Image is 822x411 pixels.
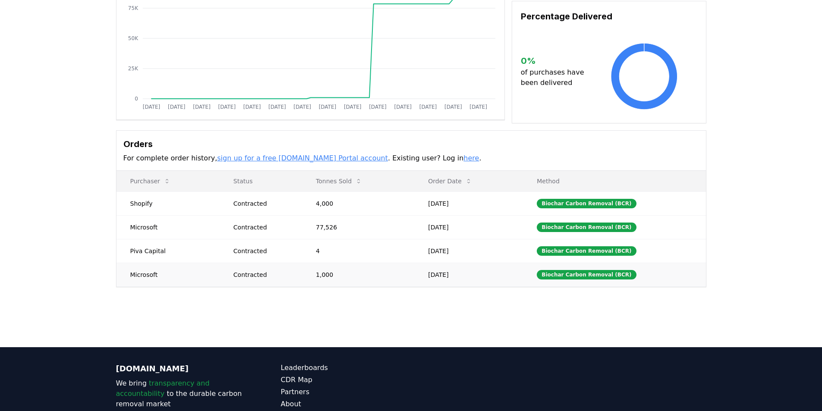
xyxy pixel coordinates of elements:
[123,173,177,190] button: Purchaser
[521,10,697,23] h3: Percentage Delivered
[318,104,336,110] tspan: [DATE]
[123,153,699,163] p: For complete order history, . Existing user? Log in .
[302,215,414,239] td: 77,526
[233,199,295,208] div: Contracted
[233,270,295,279] div: Contracted
[421,173,479,190] button: Order Date
[116,379,210,398] span: transparency and accountability
[469,104,487,110] tspan: [DATE]
[218,104,236,110] tspan: [DATE]
[521,67,591,88] p: of purchases have been delivered
[193,104,211,110] tspan: [DATE]
[281,363,411,373] a: Leaderboards
[537,246,636,256] div: Biochar Carbon Removal (BCR)
[537,270,636,279] div: Biochar Carbon Removal (BCR)
[117,215,220,239] td: Microsoft
[281,387,411,397] a: Partners
[233,247,295,255] div: Contracted
[117,191,220,215] td: Shopify
[128,35,138,41] tspan: 50K
[463,154,479,162] a: here
[309,173,369,190] button: Tonnes Sold
[142,104,160,110] tspan: [DATE]
[233,223,295,232] div: Contracted
[123,138,699,151] h3: Orders
[302,191,414,215] td: 4,000
[217,154,388,162] a: sign up for a free [DOMAIN_NAME] Portal account
[135,96,138,102] tspan: 0
[293,104,311,110] tspan: [DATE]
[369,104,387,110] tspan: [DATE]
[117,239,220,263] td: Piva Capital
[414,263,523,286] td: [DATE]
[281,399,411,409] a: About
[394,104,412,110] tspan: [DATE]
[444,104,462,110] tspan: [DATE]
[414,239,523,263] td: [DATE]
[537,223,636,232] div: Biochar Carbon Removal (BCR)
[343,104,361,110] tspan: [DATE]
[537,199,636,208] div: Biochar Carbon Removal (BCR)
[521,54,591,67] h3: 0 %
[117,263,220,286] td: Microsoft
[302,239,414,263] td: 4
[116,378,246,409] p: We bring to the durable carbon removal market
[243,104,261,110] tspan: [DATE]
[128,5,138,11] tspan: 75K
[116,363,246,375] p: [DOMAIN_NAME]
[414,191,523,215] td: [DATE]
[128,66,138,72] tspan: 25K
[414,215,523,239] td: [DATE]
[302,263,414,286] td: 1,000
[281,375,411,385] a: CDR Map
[268,104,286,110] tspan: [DATE]
[167,104,185,110] tspan: [DATE]
[227,177,295,185] p: Status
[419,104,437,110] tspan: [DATE]
[530,177,699,185] p: Method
